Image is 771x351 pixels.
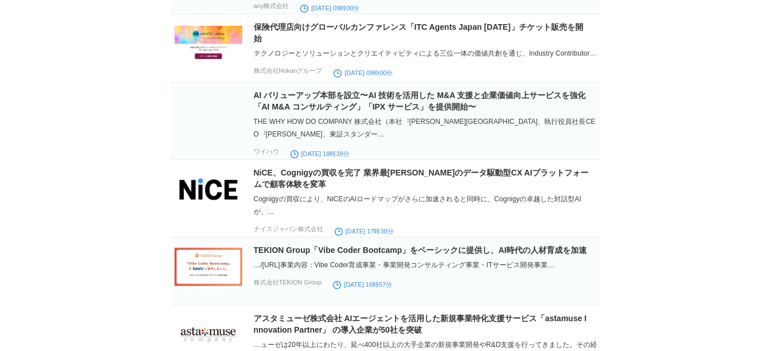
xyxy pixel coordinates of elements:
a: TEKION Group「Vibe Coder Bootcamp」をベーシックに提供し、AI時代の人材育成を加速 [254,245,587,255]
time: [DATE] 09時00分 [300,5,359,11]
div: …/[URL]事業内容：Vibe Coder育成事業・事業開発コンサルティング事業・ITサービス開発事業… [254,259,598,271]
img: 169128-1-6d1d8e20533fe9342b7e8c16c6828df6-1920x1080.png [175,244,242,289]
img: 28337-153-8d50ae47e9c1ed78b005059e9bdea08c-1200x630.jpg [175,21,242,66]
a: NiCE、Cognigyの買収を完了 業界最[PERSON_NAME]のデータ駆動型CX AIプラットフォームで顧客体験を変革 [254,168,589,189]
a: AI バリューアップ本部を設⽴〜AI 技術を活⽤した M&A ⽀援と企業価値向上サービスを強化 「AI M&A コンサルティング」「IPX サービス」を提供開始〜 [254,91,586,111]
img: 99846-76-74200f690e983666e5f51af10ad1fdc4-1200x557.jpg [175,167,242,212]
a: 保険代理店向けグローバルカンファレンス「ITC Agents Japan [DATE]」チケット販売を開始 [254,22,583,43]
time: [DATE] 16時57分 [333,281,392,288]
time: [DATE] 18時39分 [290,150,350,157]
a: アスタミューゼ株式会社 AIエージェントを活用した新規事業特化支援サービス「astamuse Innovation Partner」 の導入企業が50社を突破 [254,314,587,334]
time: [DATE] 17時30分 [335,228,394,235]
p: 株式会社Hokanグループ [254,67,323,75]
p: any株式会社 [254,2,289,10]
p: ナイスジャパン株式会社 [254,225,323,233]
div: Cognigyの買収により、NiCEのAIロードマップがさらに加速されると同時に、Cognigyの卓越した対話型AIが、… [254,193,598,218]
p: 株式会社TEKION Group [254,278,322,287]
div: テクノロジーとソリューションとクリエイティビティによる三位一体の価値共創を通じ、Industry Contributor… [254,47,598,60]
p: ワイハウ [254,147,279,156]
div: THE WHY HOW DO COMPANY 株式会社（本社︓[PERSON_NAME][GEOGRAPHIC_DATA]、執⾏役員社⻑CEO︓[PERSON_NAME]、東証スタンダー… [254,115,598,141]
time: [DATE] 09時00分 [334,69,393,76]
